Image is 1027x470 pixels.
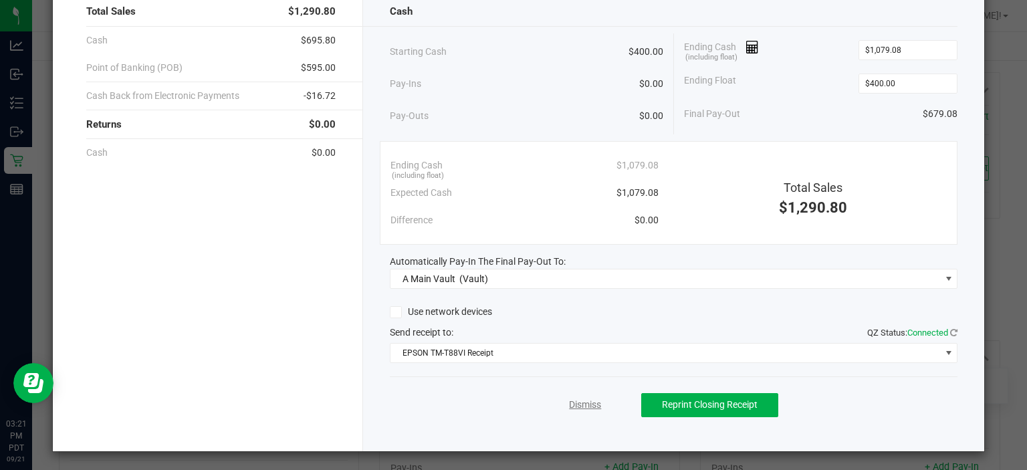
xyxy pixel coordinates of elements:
[390,158,443,172] span: Ending Cash
[86,89,239,103] span: Cash Back from Electronic Payments
[635,213,659,227] span: $0.00
[86,4,136,19] span: Total Sales
[301,33,336,47] span: $695.80
[616,186,659,200] span: $1,079.08
[907,328,948,338] span: Connected
[390,45,447,59] span: Starting Cash
[784,181,842,195] span: Total Sales
[304,89,336,103] span: -$16.72
[390,305,492,319] label: Use network devices
[390,256,566,267] span: Automatically Pay-In The Final Pay-Out To:
[390,109,429,123] span: Pay-Outs
[390,77,421,91] span: Pay-Ins
[779,199,847,216] span: $1,290.80
[867,328,957,338] span: QZ Status:
[641,393,778,417] button: Reprint Closing Receipt
[301,61,336,75] span: $595.00
[684,107,740,121] span: Final Pay-Out
[86,33,108,47] span: Cash
[685,52,737,64] span: (including float)
[390,344,940,362] span: EPSON TM-T88VI Receipt
[459,273,488,284] span: (Vault)
[86,146,108,160] span: Cash
[569,398,601,412] a: Dismiss
[639,109,663,123] span: $0.00
[616,158,659,172] span: $1,079.08
[312,146,336,160] span: $0.00
[684,74,736,94] span: Ending Float
[86,61,183,75] span: Point of Banking (POB)
[923,107,957,121] span: $679.08
[13,363,53,403] iframe: Resource center
[403,273,455,284] span: A Main Vault
[86,110,336,139] div: Returns
[684,40,759,60] span: Ending Cash
[288,4,336,19] span: $1,290.80
[392,170,444,182] span: (including float)
[629,45,663,59] span: $400.00
[309,117,336,132] span: $0.00
[390,4,413,19] span: Cash
[662,399,758,410] span: Reprint Closing Receipt
[390,186,452,200] span: Expected Cash
[639,77,663,91] span: $0.00
[390,327,453,338] span: Send receipt to:
[390,213,433,227] span: Difference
